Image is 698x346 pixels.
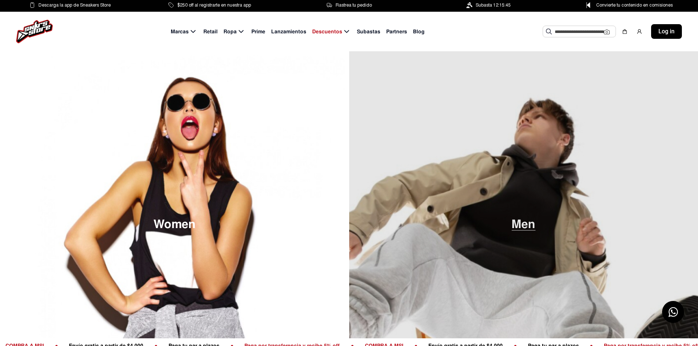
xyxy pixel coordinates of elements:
[16,20,53,43] img: logo
[636,29,642,34] img: user
[336,1,372,9] span: Rastrea tu pedido
[251,28,265,36] span: Prime
[171,28,189,36] span: Marcas
[357,28,380,36] span: Subastas
[386,28,407,36] span: Partners
[658,27,675,36] span: Log in
[622,29,628,34] img: shopping
[177,1,251,9] span: $250 off al registrarte en nuestra app
[596,1,673,9] span: Convierte tu contenido en comisiones
[413,28,425,36] span: Blog
[38,1,111,9] span: Descarga la app de Sneakers Store
[604,29,610,35] img: Cámara
[546,29,552,34] img: Buscar
[224,28,237,36] span: Ropa
[271,28,306,36] span: Lanzamientos
[476,1,511,9] span: Subasta 12:15:45
[154,219,196,230] span: Women
[203,28,218,36] span: Retail
[512,218,535,230] span: Men
[584,2,593,8] img: Control Point Icon
[312,28,342,36] span: Descuentos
